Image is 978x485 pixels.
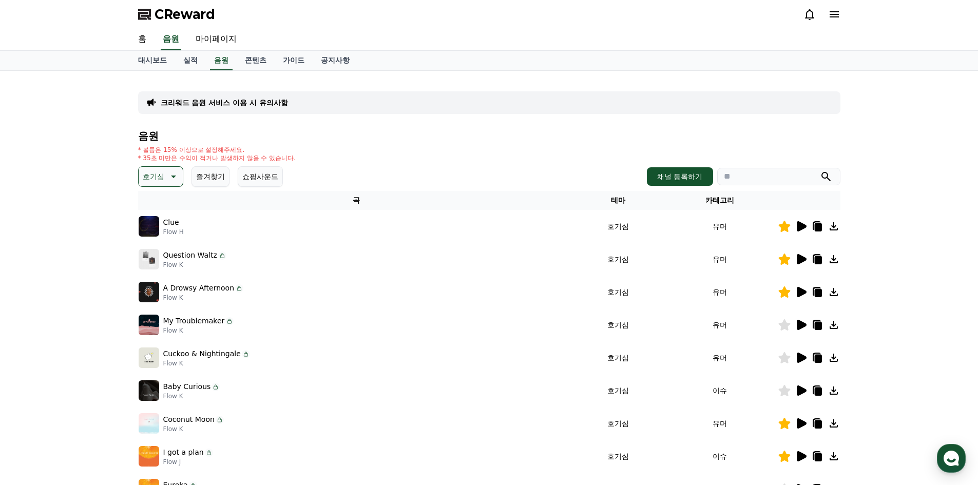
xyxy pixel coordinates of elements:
[275,51,313,70] a: 가이드
[662,276,778,308] td: 유머
[139,282,159,302] img: music
[163,425,224,433] p: Flow K
[237,51,275,70] a: 콘텐츠
[574,440,662,473] td: 호기심
[662,341,778,374] td: 유머
[138,191,574,210] th: 곡
[143,169,164,184] p: 호기심
[574,210,662,243] td: 호기심
[139,380,159,401] img: music
[139,446,159,467] img: music
[662,243,778,276] td: 유머
[187,29,245,50] a: 마이페이지
[574,374,662,407] td: 호기심
[163,294,244,302] p: Flow K
[163,217,179,228] p: Clue
[161,98,288,108] a: 크리워드 음원 서비스 이용 시 유의사항
[574,276,662,308] td: 호기심
[238,166,283,187] button: 쇼핑사운드
[138,146,296,154] p: * 볼륨은 15% 이상으로 설정해주세요.
[139,315,159,335] img: music
[175,51,206,70] a: 실적
[574,341,662,374] td: 호기심
[163,348,241,359] p: Cuckoo & Nightingale
[647,167,713,186] button: 채널 등록하기
[138,166,183,187] button: 호기심
[130,29,155,50] a: 홈
[313,51,358,70] a: 공지사항
[662,210,778,243] td: 유머
[210,51,233,70] a: 음원
[138,154,296,162] p: * 35초 미만은 수익이 적거나 발생하지 않을 수 있습니다.
[163,392,220,400] p: Flow K
[163,228,184,236] p: Flow H
[130,51,175,70] a: 대시보드
[163,326,234,335] p: Flow K
[662,440,778,473] td: 이슈
[138,6,215,23] a: CReward
[139,413,159,434] img: music
[163,316,225,326] p: My Troublemaker
[138,130,840,142] h4: 음원
[163,381,211,392] p: Baby Curious
[662,374,778,407] td: 이슈
[662,191,778,210] th: 카테고리
[574,407,662,440] td: 호기심
[139,216,159,237] img: music
[163,447,204,458] p: I got a plan
[163,250,217,261] p: Question Waltz
[161,29,181,50] a: 음원
[574,191,662,210] th: 테마
[163,414,215,425] p: Coconut Moon
[163,261,226,269] p: Flow K
[163,283,235,294] p: A Drowsy Afternoon
[662,308,778,341] td: 유머
[662,407,778,440] td: 유머
[155,6,215,23] span: CReward
[574,243,662,276] td: 호기심
[574,308,662,341] td: 호기심
[139,249,159,269] img: music
[163,359,250,367] p: Flow K
[191,166,229,187] button: 즐겨찾기
[139,347,159,368] img: music
[163,458,213,466] p: Flow J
